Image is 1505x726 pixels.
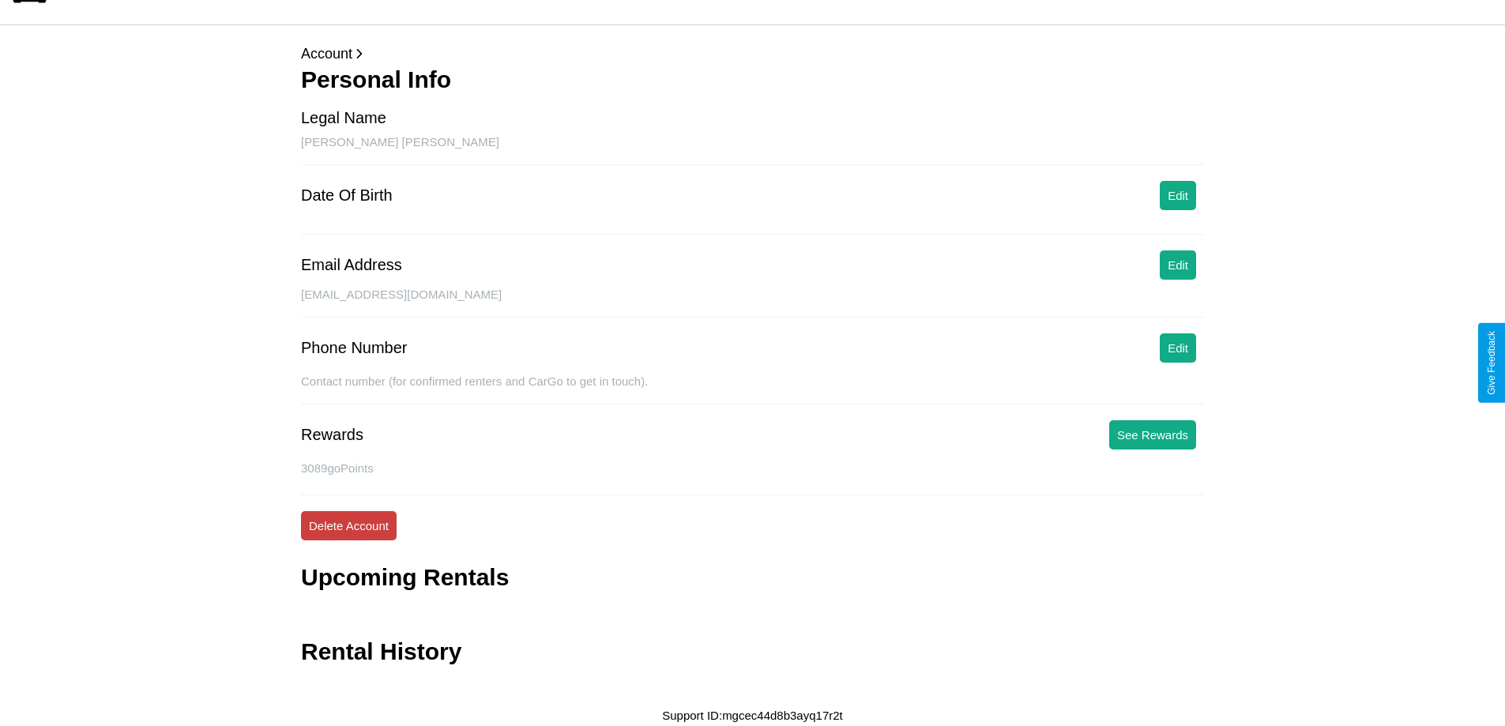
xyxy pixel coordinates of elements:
button: Edit [1160,333,1196,363]
div: Give Feedback [1486,331,1497,395]
button: Delete Account [301,511,397,540]
div: Phone Number [301,339,408,357]
h3: Personal Info [301,66,1204,93]
p: Account [301,41,1204,66]
button: Edit [1160,250,1196,280]
h3: Upcoming Rentals [301,564,509,591]
h3: Rental History [301,638,461,665]
div: Rewards [301,426,363,444]
div: [PERSON_NAME] [PERSON_NAME] [301,135,1204,165]
button: Edit [1160,181,1196,210]
div: Email Address [301,256,402,274]
p: 3089 goPoints [301,457,1204,479]
button: See Rewards [1109,420,1196,450]
p: Support ID: mgcec44d8b3ayq17r2t [662,705,842,726]
div: Contact number (for confirmed renters and CarGo to get in touch). [301,374,1204,404]
div: Date Of Birth [301,186,393,205]
div: [EMAIL_ADDRESS][DOMAIN_NAME] [301,288,1204,318]
div: Legal Name [301,109,386,127]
